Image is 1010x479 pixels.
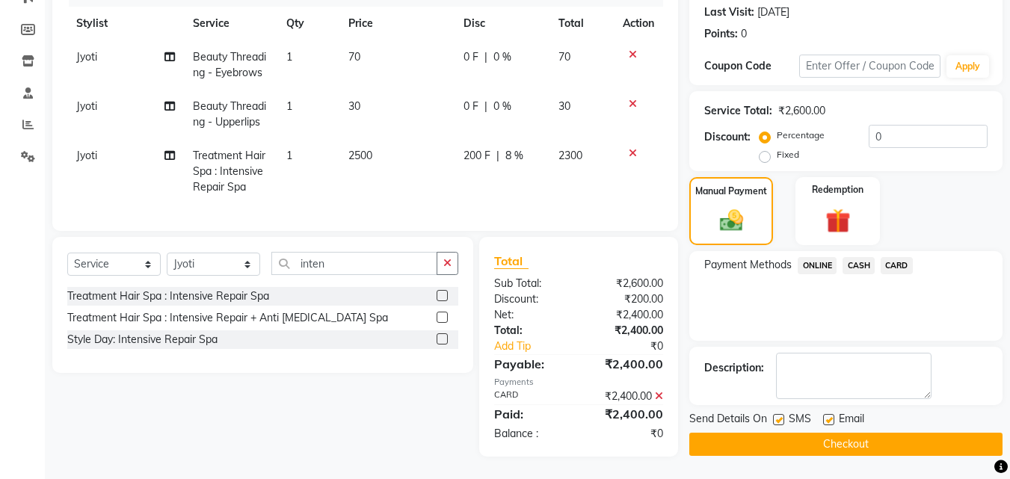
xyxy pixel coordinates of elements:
[695,185,767,198] label: Manual Payment
[496,148,499,164] span: |
[494,253,529,269] span: Total
[67,310,388,326] div: Treatment Hair Spa : Intensive Repair + Anti [MEDICAL_DATA] Spa
[704,58,798,74] div: Coupon Code
[777,129,825,142] label: Percentage
[558,50,570,64] span: 70
[839,411,864,430] span: Email
[558,149,582,162] span: 2300
[483,405,579,423] div: Paid:
[712,207,751,234] img: _cash.svg
[704,257,792,273] span: Payment Methods
[483,355,579,373] div: Payable:
[704,26,738,42] div: Points:
[484,49,487,65] span: |
[812,183,863,197] label: Redemption
[579,426,674,442] div: ₹0
[483,339,594,354] a: Add Tip
[579,307,674,323] div: ₹2,400.00
[704,360,764,376] div: Description:
[798,257,837,274] span: ONLINE
[493,49,511,65] span: 0 %
[193,50,266,79] span: Beauty Threading - Eyebrows
[286,50,292,64] span: 1
[493,99,511,114] span: 0 %
[277,7,339,40] th: Qty
[614,7,663,40] th: Action
[704,103,772,119] div: Service Total:
[483,307,579,323] div: Net:
[494,376,663,389] div: Payments
[689,411,767,430] span: Send Details On
[579,405,674,423] div: ₹2,400.00
[76,149,97,162] span: Jyoti
[348,149,372,162] span: 2500
[348,99,360,113] span: 30
[193,149,265,194] span: Treatment Hair Spa : Intensive Repair Spa
[505,148,523,164] span: 8 %
[464,148,490,164] span: 200 F
[757,4,789,20] div: [DATE]
[789,411,811,430] span: SMS
[799,55,940,78] input: Enter Offer / Coupon Code
[579,323,674,339] div: ₹2,400.00
[67,7,184,40] th: Stylist
[579,276,674,291] div: ₹2,600.00
[483,323,579,339] div: Total:
[579,355,674,373] div: ₹2,400.00
[483,291,579,307] div: Discount:
[741,26,747,42] div: 0
[579,291,674,307] div: ₹200.00
[579,389,674,404] div: ₹2,400.00
[595,339,675,354] div: ₹0
[271,252,437,275] input: Search or Scan
[184,7,277,40] th: Service
[778,103,825,119] div: ₹2,600.00
[558,99,570,113] span: 30
[704,4,754,20] div: Last Visit:
[483,276,579,291] div: Sub Total:
[777,148,799,161] label: Fixed
[76,50,97,64] span: Jyoti
[483,426,579,442] div: Balance :
[464,49,478,65] span: 0 F
[843,257,875,274] span: CASH
[286,149,292,162] span: 1
[483,389,579,404] div: CARD
[67,332,218,347] div: Style Day: Intensive Repair Spa
[67,288,269,304] div: Treatment Hair Spa : Intensive Repair Spa
[348,50,360,64] span: 70
[881,257,913,274] span: CARD
[76,99,97,113] span: Jyoti
[946,55,989,78] button: Apply
[484,99,487,114] span: |
[818,205,858,236] img: _gift.svg
[549,7,614,40] th: Total
[286,99,292,113] span: 1
[464,99,478,114] span: 0 F
[193,99,266,129] span: Beauty Threading - Upperlips
[689,433,1003,456] button: Checkout
[704,129,751,145] div: Discount:
[339,7,454,40] th: Price
[455,7,549,40] th: Disc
